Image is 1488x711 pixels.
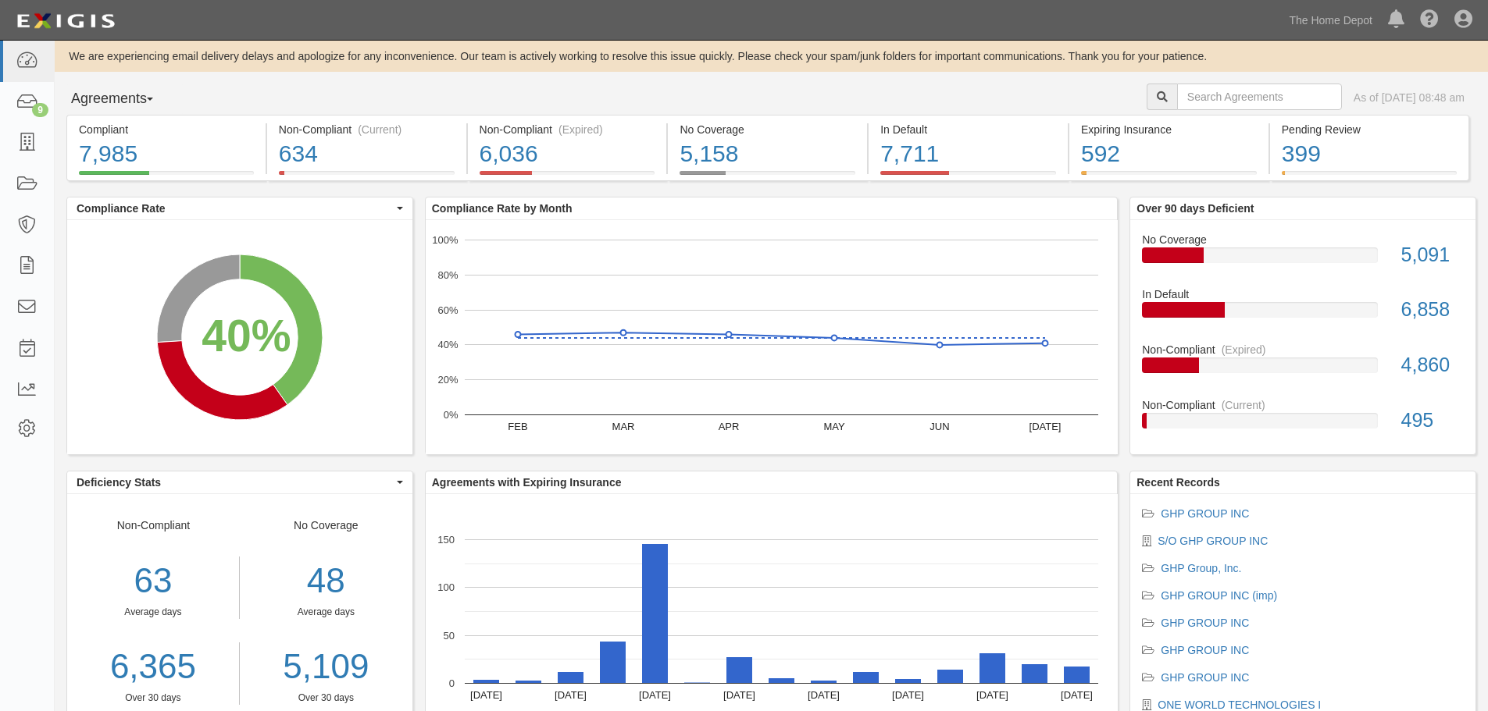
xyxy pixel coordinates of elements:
div: 399 [1282,137,1457,171]
b: Compliance Rate by Month [432,202,573,215]
div: Non-Compliant [1130,342,1476,357]
input: Search Agreements [1177,84,1342,110]
span: Deficiency Stats [77,475,393,490]
text: [DATE] [470,689,502,701]
div: 634 [279,137,455,171]
text: [DATE] [892,689,924,701]
b: Over 90 days Deficient [1137,202,1254,215]
text: FEB [508,421,527,432]
text: 0 [449,677,455,689]
span: Compliance Rate [77,201,393,216]
text: 40% [437,339,458,350]
text: [DATE] [555,689,587,701]
div: (Expired) [1222,342,1266,357]
div: As of [DATE] 08:48 am [1354,90,1465,105]
div: Compliant [79,122,254,137]
text: JUN [930,421,949,432]
a: GHP GROUP INC [1161,507,1249,520]
a: Non-Compliant(Current)634 [267,171,466,183]
div: 6,858 [1390,296,1476,324]
div: 63 [67,556,239,606]
text: [DATE] [1061,689,1093,701]
a: GHP GROUP INC [1161,644,1249,656]
div: No Coverage [680,122,855,137]
svg: A chart. [426,220,1118,454]
text: 50 [443,629,454,641]
a: Non-Compliant(Expired)4,860 [1142,342,1464,397]
button: Compliance Rate [67,197,412,219]
text: 60% [437,304,458,315]
a: 5,109 [252,642,401,691]
div: We are experiencing email delivery delays and apologize for any inconvenience. Our team is active... [55,48,1488,64]
a: 6,365 [67,642,239,691]
text: 20% [437,374,458,386]
a: Non-Compliant(Current)495 [1142,397,1464,441]
svg: A chart. [67,220,412,454]
a: Pending Review399 [1270,171,1469,183]
div: No Coverage [240,517,412,705]
div: Non-Compliant [1130,397,1476,413]
div: Over 30 days [252,691,401,705]
text: 80% [437,269,458,281]
text: 100 [437,581,455,593]
div: In Default [1130,286,1476,302]
text: MAY [823,421,845,432]
text: 0% [443,409,458,421]
div: Non-Compliant [67,517,240,705]
div: 9 [32,103,48,117]
div: 7,711 [880,137,1056,171]
text: [DATE] [639,689,671,701]
button: Deficiency Stats [67,471,412,493]
text: [DATE] [723,689,755,701]
a: In Default7,711 [869,171,1068,183]
div: 5,158 [680,137,855,171]
div: 592 [1081,137,1257,171]
div: 6,036 [480,137,655,171]
div: No Coverage [1130,232,1476,247]
div: 40% [202,304,291,368]
div: Over 30 days [67,691,239,705]
div: 7,985 [79,137,254,171]
b: Agreements with Expiring Insurance [432,476,622,489]
div: Average days [252,606,401,619]
text: [DATE] [1029,421,1061,432]
a: No Coverage5,158 [668,171,867,183]
div: Non-Compliant (Expired) [480,122,655,137]
text: [DATE] [976,689,1008,701]
img: logo-5460c22ac91f19d4615b14bd174203de0afe785f0fc80cf4dbbc73dc1793850b.png [12,7,120,35]
a: In Default6,858 [1142,286,1464,342]
a: GHP GROUP INC (imp) [1161,589,1277,602]
div: (Current) [1222,397,1265,413]
b: Recent Records [1137,476,1220,489]
a: S/O GHP GROUP INC [1158,535,1268,547]
i: Help Center - Complianz [1420,11,1439,30]
text: [DATE] [808,689,840,701]
div: (Current) [358,122,401,137]
div: Non-Compliant (Current) [279,122,455,137]
div: Expiring Insurance [1081,122,1257,137]
a: Expiring Insurance592 [1069,171,1269,183]
text: APR [718,421,739,432]
a: Non-Compliant(Expired)6,036 [468,171,667,183]
a: GHP GROUP INC [1161,617,1249,629]
div: (Expired) [558,122,603,137]
a: GHP Group, Inc. [1161,562,1241,574]
div: 5,091 [1390,241,1476,269]
div: 495 [1390,407,1476,435]
text: 150 [437,534,455,546]
div: Pending Review [1282,122,1457,137]
text: 100% [432,234,459,246]
a: The Home Depot [1281,5,1380,36]
div: Average days [67,606,239,619]
a: ONE WORLD TECHNOLOGIES I [1158,699,1321,711]
text: MAR [612,421,634,432]
div: In Default [880,122,1056,137]
div: 4,860 [1390,351,1476,379]
a: GHP GROUP INC [1161,671,1249,684]
a: No Coverage5,091 [1142,232,1464,287]
button: Agreements [66,84,184,115]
